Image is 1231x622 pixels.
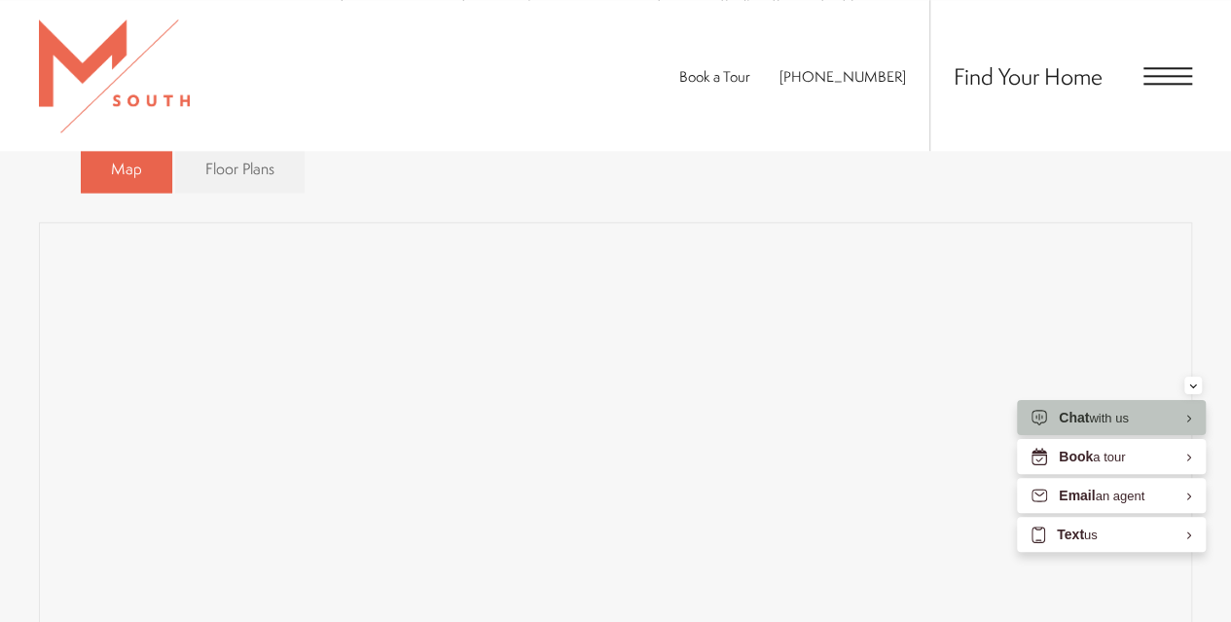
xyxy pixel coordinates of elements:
[779,66,906,87] span: [PHONE_NUMBER]
[111,158,142,180] span: Map
[779,66,906,87] a: Call Us at 813-570-8014
[39,19,190,132] img: MSouth
[954,60,1103,91] a: Find Your Home
[679,66,750,87] a: Book a Tour
[1143,67,1192,85] button: Open Menu
[205,158,274,180] span: Floor Plans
